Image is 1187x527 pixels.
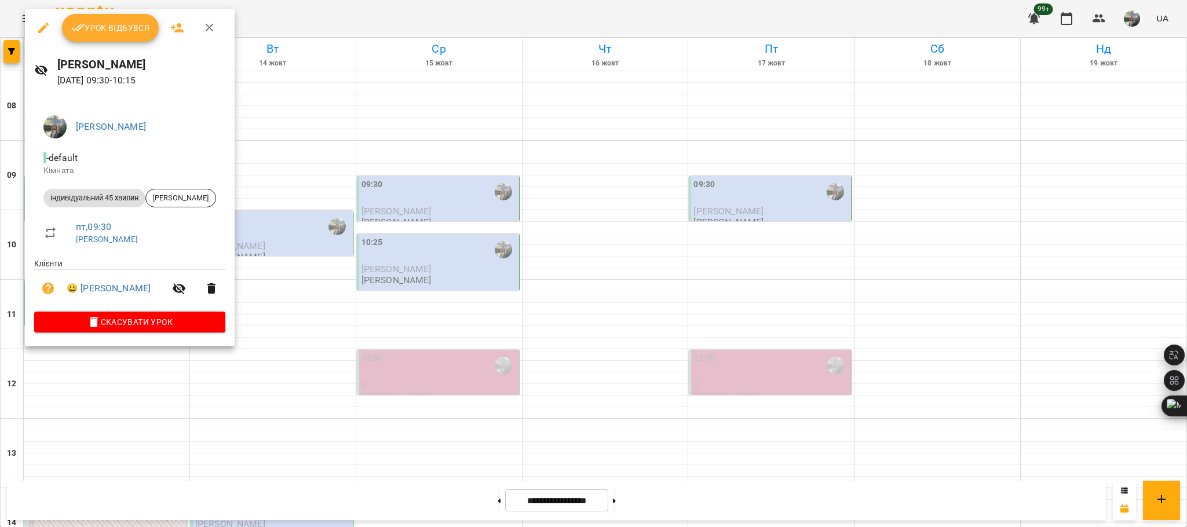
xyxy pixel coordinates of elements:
[71,21,150,35] span: Урок відбувся
[43,315,216,329] span: Скасувати Урок
[34,258,225,312] ul: Клієнти
[76,221,111,232] a: пт , 09:30
[76,121,146,132] a: [PERSON_NAME]
[43,165,216,177] p: Кімната
[57,56,225,74] h6: [PERSON_NAME]
[67,281,151,295] a: 😀 [PERSON_NAME]
[145,189,216,207] div: [PERSON_NAME]
[76,235,138,244] a: [PERSON_NAME]
[43,152,80,163] span: - default
[34,275,62,302] button: Візит ще не сплачено. Додати оплату?
[43,193,145,203] span: індивідуальний 45 хвилин
[43,115,67,138] img: 3ee4fd3f6459422412234092ea5b7c8e.jpg
[146,193,216,203] span: [PERSON_NAME]
[62,14,159,42] button: Урок відбувся
[34,312,225,332] button: Скасувати Урок
[57,74,225,87] p: [DATE] 09:30 - 10:15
